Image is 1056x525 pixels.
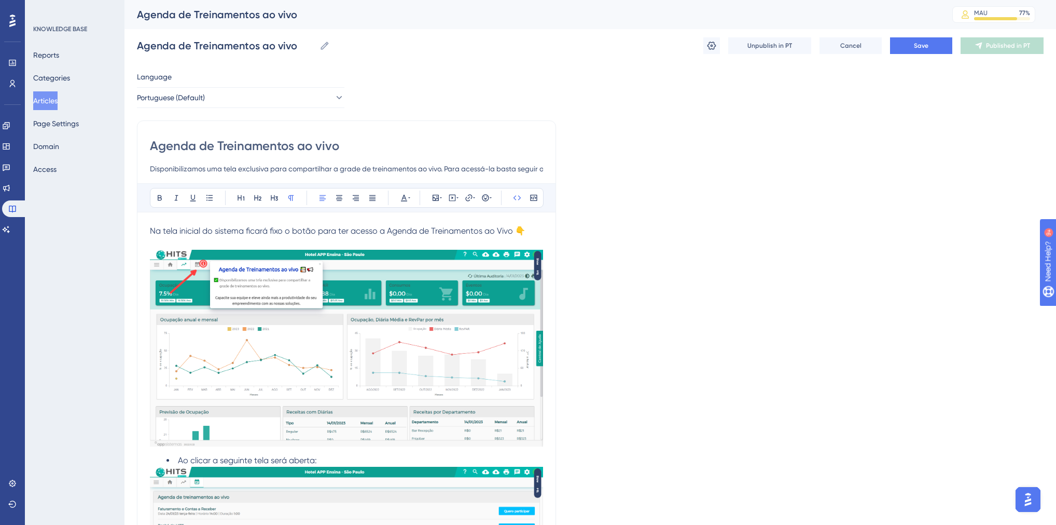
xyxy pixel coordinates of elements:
span: Portuguese (Default) [137,91,205,104]
div: KNOWLEDGE BASE [33,25,87,33]
span: Unpublish in PT [747,42,792,50]
button: Domain [33,137,59,156]
div: Agenda de Treinamentos ao vivo [137,7,926,22]
input: Article Description [150,163,543,175]
span: Cancel [840,42,862,50]
span: Published in PT [986,42,1030,50]
button: Portuguese (Default) [137,87,344,108]
button: Access [33,160,57,179]
button: Page Settings [33,114,79,133]
div: 9+ [71,5,77,14]
button: Published in PT [961,37,1044,54]
button: Categories [33,69,70,87]
button: Reports [33,46,59,64]
span: Ao clicar a seguinte tela será aberta: [178,455,317,465]
input: Article Name [137,38,315,53]
button: Articles [33,91,58,110]
span: Save [914,42,928,50]
iframe: UserGuiding AI Assistant Launcher [1012,484,1044,515]
button: Save [890,37,952,54]
div: 77 % [1019,9,1030,17]
button: Unpublish in PT [728,37,811,54]
span: Na tela inicial do sistema ficará fixo o botão para ter acesso a Agenda de Treinamentos ao Vivo 👇 [150,226,525,236]
div: MAU [974,9,988,17]
input: Article Title [150,138,543,154]
span: Need Help? [24,3,65,15]
button: Cancel [819,37,882,54]
span: Language [137,71,172,83]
